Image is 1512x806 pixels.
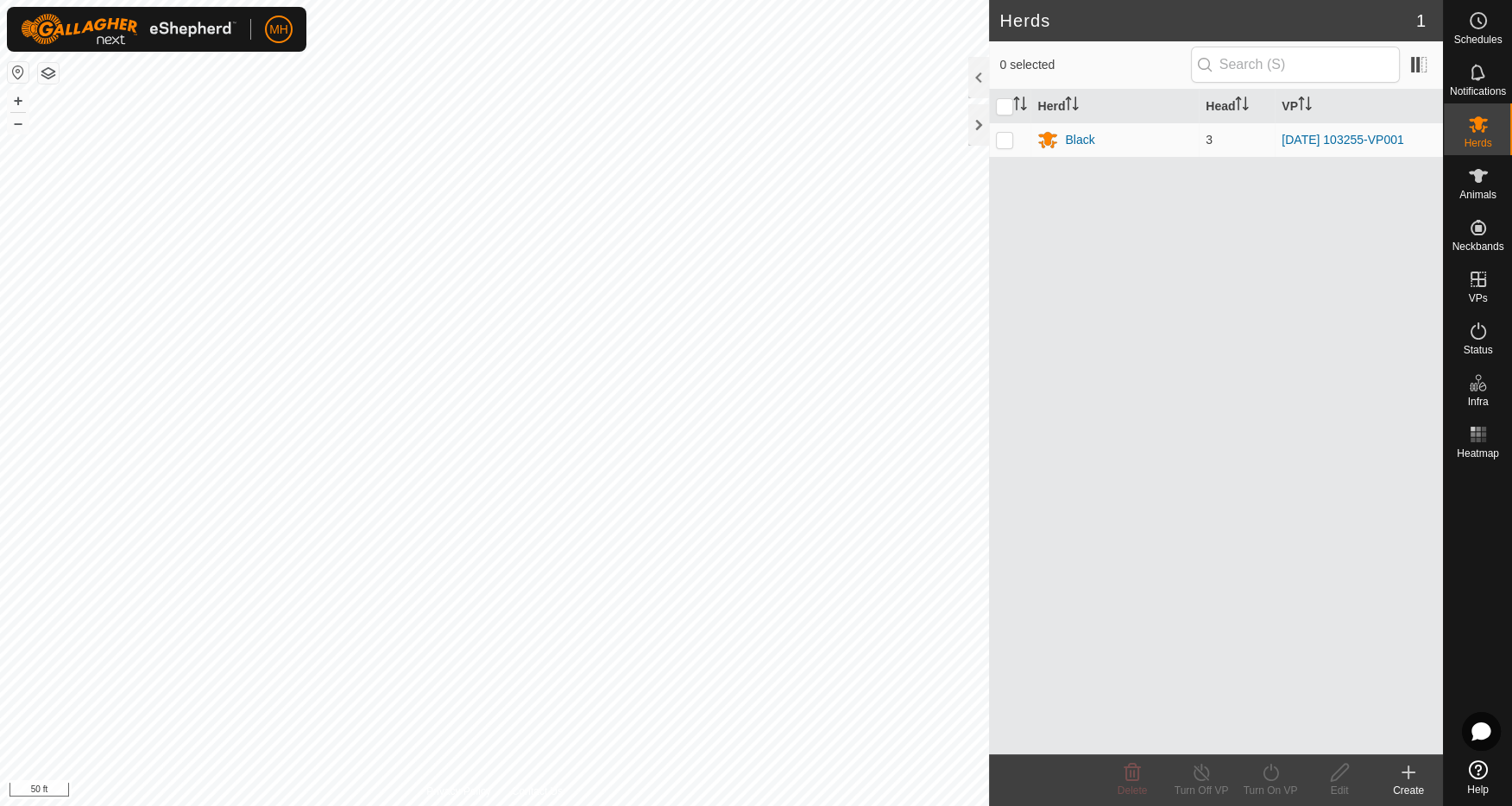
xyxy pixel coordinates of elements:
a: Privacy Policy [426,784,491,799]
a: [DATE] 103255-VP001 [1282,133,1403,147]
button: Map Layers [38,63,59,84]
a: Help [1444,753,1512,802]
p-sorticon: Activate to sort [1013,99,1027,113]
div: Black [1065,131,1094,149]
span: 3 [1206,133,1213,147]
input: Search (S) [1191,47,1400,83]
span: Infra [1467,397,1488,407]
span: 0 selected [999,56,1190,74]
span: Herds [1464,138,1491,148]
button: Reset Map [8,62,28,83]
span: Help [1467,784,1489,795]
div: Create [1374,783,1443,798]
button: – [8,113,28,134]
div: Turn On VP [1236,783,1305,798]
div: Edit [1305,783,1374,798]
span: Neckbands [1452,241,1503,252]
span: Schedules [1453,34,1502,45]
p-sorticon: Activate to sort [1065,99,1079,113]
div: Turn Off VP [1167,783,1236,798]
p-sorticon: Activate to sort [1235,99,1249,113]
span: Heatmap [1457,448,1499,459]
span: Notifications [1450,86,1506,97]
a: Contact Us [512,784,563,799]
th: Herd [1030,90,1199,123]
span: Delete [1118,784,1148,797]
span: Animals [1459,190,1496,200]
h2: Herds [999,10,1415,31]
th: VP [1275,90,1443,123]
span: 1 [1416,8,1426,34]
th: Head [1199,90,1275,123]
p-sorticon: Activate to sort [1298,99,1312,113]
img: Gallagher Logo [21,14,236,45]
span: MH [269,21,288,39]
span: VPs [1468,293,1487,303]
button: + [8,91,28,111]
span: Status [1463,345,1492,355]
